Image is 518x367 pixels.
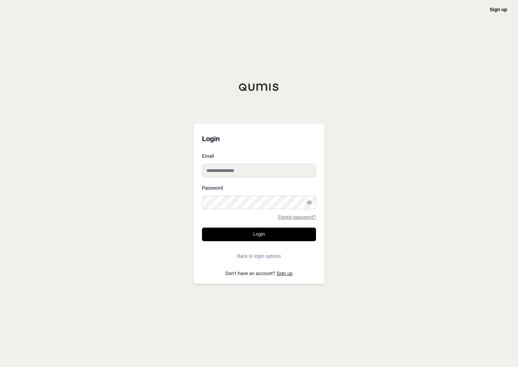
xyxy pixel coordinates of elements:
a: Sign up [490,7,507,12]
button: Login [202,228,316,241]
img: Qumis [239,83,279,91]
h3: Login [202,132,316,146]
p: Don't have an account? [202,271,316,276]
label: Password [202,186,316,190]
label: Email [202,154,316,158]
a: Sign up [277,271,293,276]
button: Back to login options [202,249,316,263]
a: Forgot password? [278,215,316,219]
